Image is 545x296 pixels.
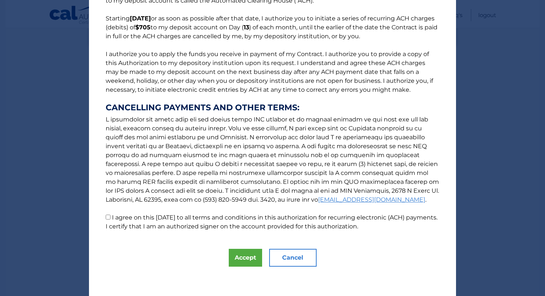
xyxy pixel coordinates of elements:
button: Accept [229,249,262,267]
b: 13 [244,24,249,31]
strong: CANCELLING PAYMENTS AND OTHER TERMS: [106,103,439,112]
b: $705 [135,24,151,31]
a: [EMAIL_ADDRESS][DOMAIN_NAME] [318,196,425,203]
label: I agree on this [DATE] to all terms and conditions in this authorization for recurring electronic... [106,214,437,230]
b: [DATE] [130,15,151,22]
button: Cancel [269,249,317,267]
